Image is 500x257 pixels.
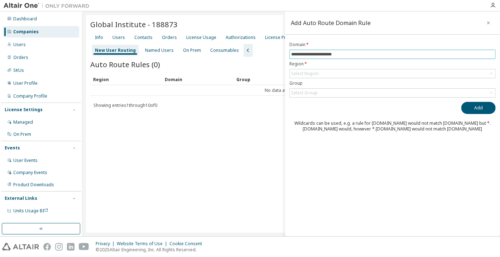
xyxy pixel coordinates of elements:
[13,132,31,137] div: On Prem
[13,42,26,48] div: Users
[145,48,174,53] div: Named Users
[291,20,371,26] div: Add Auto Route Domain Rule
[291,71,319,76] div: Select Region
[226,35,256,40] div: Authorizations
[5,196,37,201] div: External Links
[289,42,496,48] label: Domain
[290,89,495,97] div: Select Group
[289,80,496,86] label: Group
[13,80,38,86] div: User Profile
[13,68,24,73] div: SKUs
[13,55,28,60] div: Orders
[90,59,160,69] span: Auto Route Rules (0)
[162,35,177,40] div: Orders
[5,145,20,151] div: Events
[2,243,39,251] img: altair_logo.svg
[117,241,169,247] div: Website Terms of Use
[461,102,496,114] button: Add
[5,107,43,113] div: License Settings
[112,35,125,40] div: Users
[13,208,48,214] span: Units Usage BI
[13,182,54,188] div: Product Downloads
[90,19,178,29] span: Global Institute - 188873
[55,243,63,251] img: instagram.svg
[169,241,206,247] div: Cookie Consent
[183,48,201,53] div: On Prem
[134,35,153,40] div: Contacts
[96,247,206,253] p: © 2025 Altair Engineering, Inc. All Rights Reserved.
[4,2,93,9] img: Altair One
[67,243,74,251] img: linkedin.svg
[289,120,496,132] div: Wildcards can be used, e.g. a rule for [DOMAIN_NAME] would not match [DOMAIN_NAME] but *.[DOMAIN_...
[289,61,496,67] label: Region
[13,16,37,22] div: Dashboard
[95,35,103,40] div: Info
[79,243,89,251] img: youtube.svg
[13,158,38,163] div: User Events
[291,90,318,96] div: Select Group
[186,35,216,40] div: License Usage
[13,93,47,99] div: Company Profile
[95,48,136,53] div: New User Routing
[96,241,117,247] div: Privacy
[13,119,33,125] div: Managed
[13,170,47,176] div: Company Events
[13,29,39,35] div: Companies
[90,85,475,96] td: No data available
[265,35,296,40] div: License Priority
[236,74,472,85] div: Group
[93,74,159,85] div: Region
[290,69,495,78] div: Select Region
[43,243,51,251] img: facebook.svg
[210,48,239,53] div: Consumables
[93,102,157,108] span: Showing entries 1 through 10 of 0
[165,74,231,85] div: Domain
